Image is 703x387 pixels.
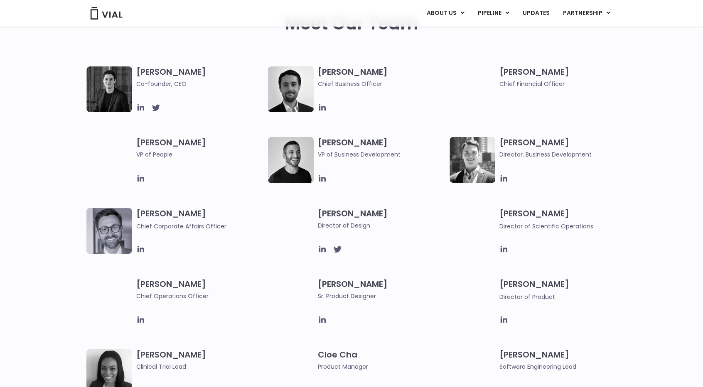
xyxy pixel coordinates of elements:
h3: [PERSON_NAME] [318,208,445,230]
h3: [PERSON_NAME] [499,349,627,371]
h3: [PERSON_NAME] [136,137,264,171]
span: Software Engineering Lead [499,362,627,371]
a: PIPELINEMenu Toggle [471,6,516,20]
span: VP of Business Development [318,150,445,159]
h3: [PERSON_NAME] [318,137,445,159]
img: Headshot of smiling man named Samir [450,66,495,112]
span: Co-founder, CEO [136,79,264,88]
img: A black and white photo of a smiling man in a suit at ARVO 2023. [450,137,495,183]
span: Sr. Product Designer [318,291,445,301]
h3: [PERSON_NAME] [136,208,264,231]
h3: [PERSON_NAME] [499,279,627,301]
h3: [PERSON_NAME] [499,66,627,88]
span: Director, Business Development [499,150,627,159]
h3: [PERSON_NAME] [499,137,627,159]
span: Director of Product [499,293,555,301]
a: PARTNERSHIPMenu Toggle [556,6,617,20]
img: Paolo-M [86,208,132,254]
h3: [PERSON_NAME] [318,279,445,301]
span: Chief Business Officer [318,79,445,88]
img: A black and white photo of a man in a suit attending a Summit. [86,66,132,112]
img: Headshot of smiling man named Josh [86,279,132,324]
h3: [PERSON_NAME] [136,66,264,88]
span: Clinical Trial Lead [136,362,264,371]
a: UPDATES [516,6,556,20]
img: Smiling woman named Dhruba [450,279,495,324]
img: Vial Logo [90,7,123,20]
h3: [PERSON_NAME] [136,279,264,301]
span: Chief Corporate Affairs Officer [136,222,226,230]
img: Brennan [268,279,314,324]
h2: Meet Our Team [285,14,418,34]
span: Product Manager [318,362,445,371]
span: Chief Operations Officer [136,291,264,301]
img: A black and white photo of a man smiling. [268,137,314,183]
a: ABOUT USMenu Toggle [420,6,471,20]
span: VP of People [136,150,264,159]
img: Catie [86,137,132,183]
img: A black and white photo of a man in a suit holding a vial. [268,66,314,112]
span: Director of Scientific Operations [499,222,593,230]
span: Chief Financial Officer [499,79,627,88]
img: Headshot of smiling man named Albert [268,208,314,254]
span: Director of Design [318,221,445,230]
h3: [PERSON_NAME] [136,349,264,371]
h3: [PERSON_NAME] [499,208,627,231]
h3: Cloe Cha [318,349,445,371]
img: Headshot of smiling woman named Sarah [450,208,495,254]
h3: [PERSON_NAME] [318,66,445,88]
